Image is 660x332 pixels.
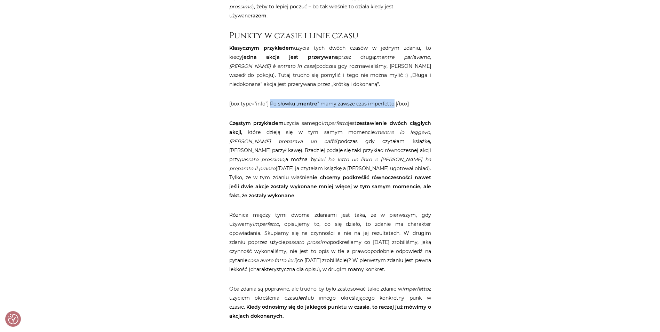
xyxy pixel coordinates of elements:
[8,314,18,324] img: Revisit consent button
[229,174,431,199] strong: nie chcemy podkreślić równoczesności nawet jeśli dwie akcje zostały wykonane mniej więcej w tym s...
[285,239,330,245] em: passato prossimo
[240,156,285,163] em: passato prossimo,
[253,221,279,227] em: imperfetto
[229,211,431,274] p: Różnica między tymi dwoma zdaniami jest taka, że w pierwszym, gdy używamy , opisujemy to, co się ...
[298,295,306,301] em: ieri
[229,304,431,319] strong: Kiedy odnosimy się do jakiegoś punktu w czasie, to raczej już mówimy o akcjach dokonanych.
[251,13,267,19] strong: razem
[298,101,317,107] strong: mentre
[229,156,431,172] em: ieri ho letto un libro e [PERSON_NAME] ha preparato il pranzo
[321,120,348,126] em: imperfetto
[247,257,295,263] em: cosa avete fatto ieri
[229,284,431,321] p: Oba zdania są poprawne, ale trudno by było zastosować takie zdanie w z użyciem określenia czasu l...
[229,45,294,51] strong: Klasycznym przykładem
[229,120,284,126] strong: Częstym przykładem
[8,314,18,324] button: Preferencje co do zgód
[229,99,431,108] p: [box type=”info”] Po słówku „ ” mamy zawsze czas imperfetto;[/box]
[229,119,431,200] p: użycia samego jest , które dzieją się w tym samym momencie: (podczas gdy czytałam książkę, [PERSO...
[242,54,338,60] strong: jedna akcja jest przerywana
[229,31,431,41] h3: Punkty w czasie i linie czasu
[402,286,429,292] em: imperfetto
[229,44,431,89] p: użycia tych dwóch czasów w jednym zdaniu, to kiedy przez drugą: (podczas gdy rozmawialiśmy, [PERS...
